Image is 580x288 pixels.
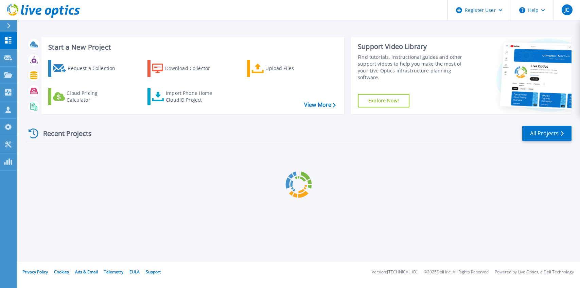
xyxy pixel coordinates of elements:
a: Cookies [54,269,69,275]
div: Request a Collection [68,62,122,75]
h3: Start a New Project [48,44,335,51]
a: Privacy Policy [22,269,48,275]
li: © 2025 Dell Inc. All Rights Reserved [424,270,489,274]
div: Cloud Pricing Calculator [67,90,121,103]
a: Ads & Email [75,269,98,275]
a: Download Collector [147,60,223,77]
div: Support Video Library [358,42,469,51]
a: Support [146,269,161,275]
a: Explore Now! [358,94,409,107]
li: Version: [TECHNICAL_ID] [372,270,418,274]
span: JC [564,7,569,13]
a: Telemetry [104,269,123,275]
div: Download Collector [165,62,219,75]
a: View More [304,102,336,108]
li: Powered by Live Optics, a Dell Technology [495,270,574,274]
div: Upload Files [265,62,320,75]
div: Find tutorials, instructional guides and other support videos to help you make the most of your L... [358,54,469,81]
div: Import Phone Home CloudIQ Project [166,90,219,103]
a: EULA [129,269,140,275]
a: All Projects [522,126,572,141]
div: Recent Projects [26,125,101,142]
a: Upload Files [247,60,323,77]
a: Request a Collection [48,60,124,77]
a: Cloud Pricing Calculator [48,88,124,105]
